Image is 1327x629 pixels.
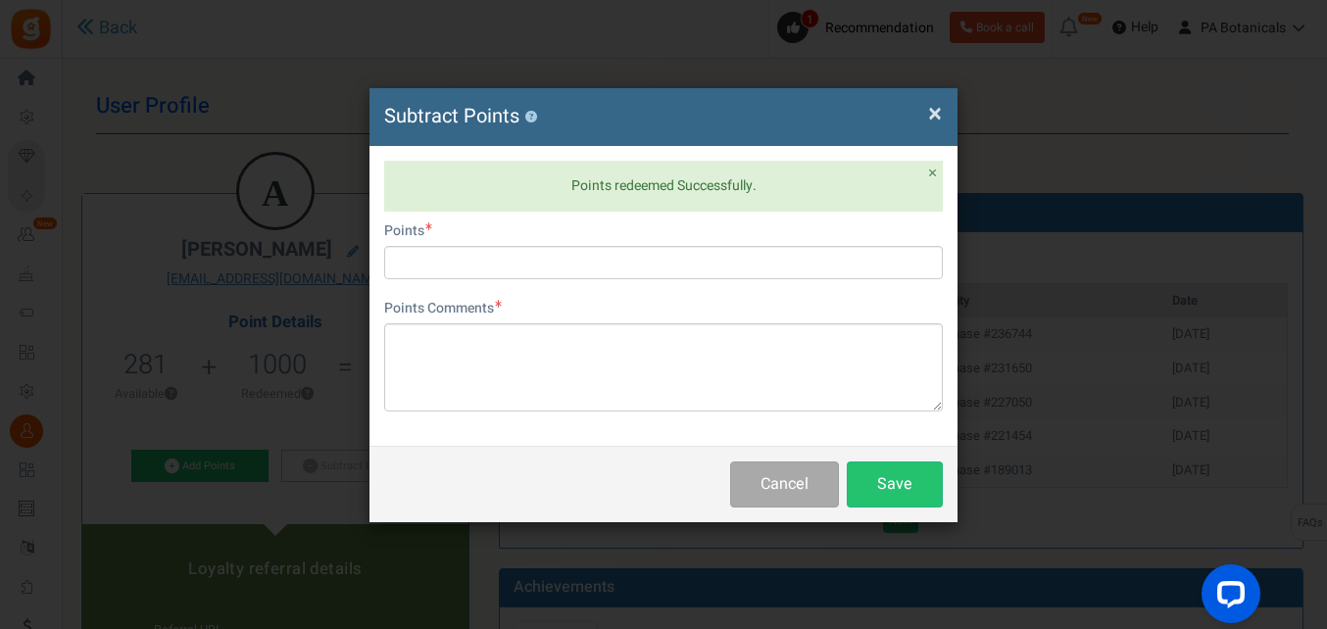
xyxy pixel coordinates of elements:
[384,299,502,318] label: Points Comments
[524,111,537,123] button: ?
[384,161,943,212] div: Points redeemed Successfully.
[384,221,432,241] label: Points
[928,161,937,185] span: ×
[847,461,943,508] button: Save
[384,103,943,131] h4: Subtract Points
[730,461,839,508] button: Cancel
[928,95,942,132] span: ×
